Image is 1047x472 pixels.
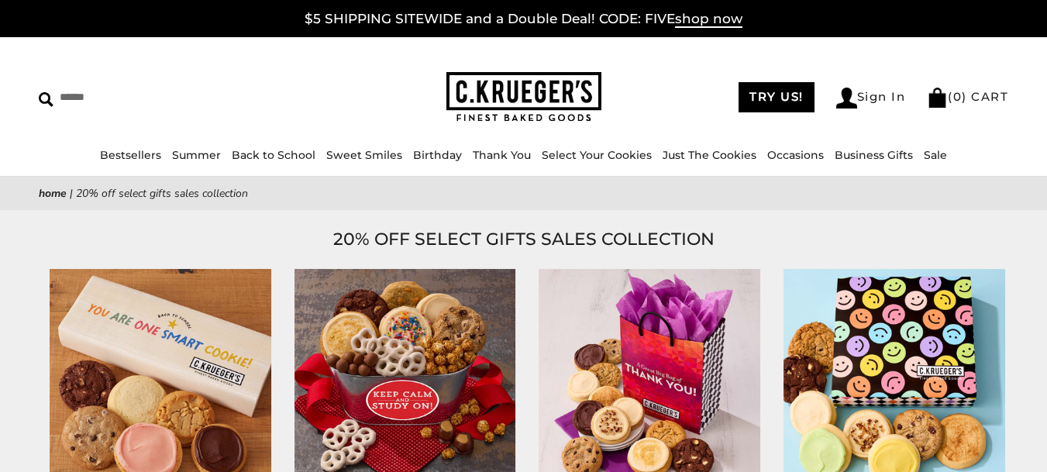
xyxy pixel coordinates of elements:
[542,148,652,162] a: Select Your Cookies
[924,148,947,162] a: Sale
[172,148,221,162] a: Summer
[305,11,742,28] a: $5 SHIPPING SITEWIDE and a Double Deal! CODE: FIVEshop now
[953,89,963,104] span: 0
[326,148,402,162] a: Sweet Smiles
[39,184,1008,202] nav: breadcrumbs
[62,226,985,253] h1: 20% OFF SELECT GIFTS SALES COLLECTION
[39,92,53,107] img: Search
[413,148,462,162] a: Birthday
[39,85,263,109] input: Search
[663,148,756,162] a: Just The Cookies
[675,11,742,28] span: shop now
[446,72,601,122] img: C.KRUEGER'S
[835,148,913,162] a: Business Gifts
[76,186,248,201] span: 20% OFF SELECT GIFTS SALES COLLECTION
[836,88,857,109] img: Account
[473,148,531,162] a: Thank You
[767,148,824,162] a: Occasions
[836,88,906,109] a: Sign In
[232,148,315,162] a: Back to School
[927,89,1008,104] a: (0) CART
[39,186,67,201] a: Home
[927,88,948,108] img: Bag
[70,186,73,201] span: |
[100,148,161,162] a: Bestsellers
[739,82,815,112] a: TRY US!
